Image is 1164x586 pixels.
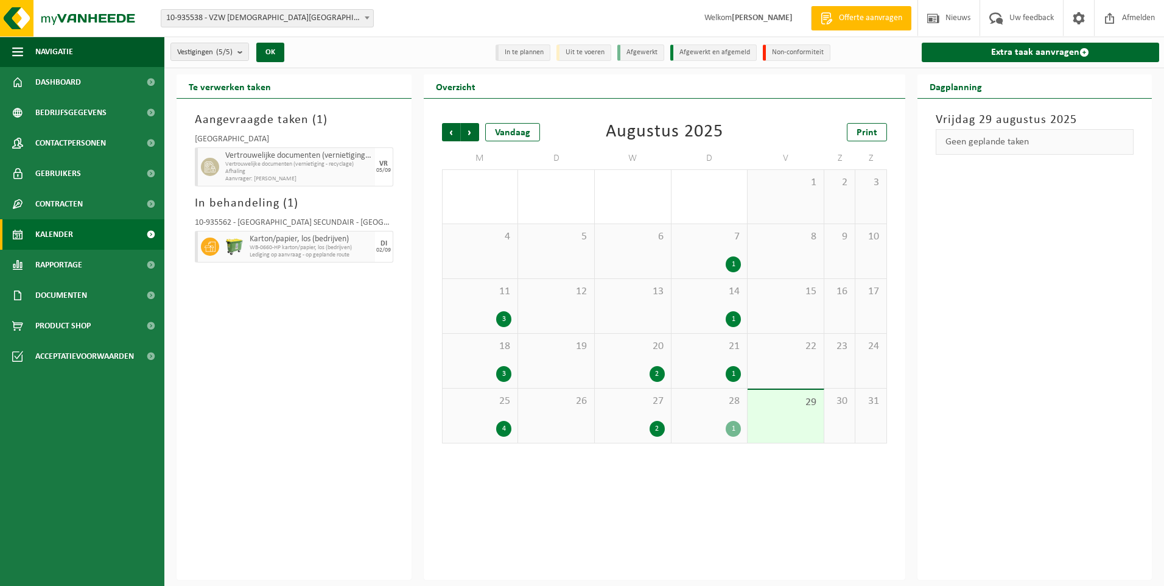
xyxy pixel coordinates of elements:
[518,147,595,169] td: D
[195,111,393,129] h3: Aangevraagde taken ( )
[754,176,818,189] span: 1
[670,44,757,61] li: Afgewerkt en afgemeld
[726,256,741,272] div: 1
[461,123,479,141] span: Volgende
[678,230,742,244] span: 7
[496,44,550,61] li: In te plannen
[861,395,880,408] span: 31
[376,247,391,253] div: 02/09
[678,395,742,408] span: 28
[556,44,611,61] li: Uit te voeren
[830,230,849,244] span: 9
[830,395,849,408] span: 30
[595,147,671,169] td: W
[650,421,665,437] div: 2
[35,128,106,158] span: Contactpersonen
[917,74,994,98] h2: Dagplanning
[449,340,512,353] span: 18
[601,395,665,408] span: 27
[936,129,1134,155] div: Geen geplande taken
[35,67,81,97] span: Dashboard
[601,340,665,353] span: 20
[376,168,391,174] div: 05/09
[650,366,665,382] div: 2
[496,421,511,437] div: 4
[35,311,91,341] span: Product Shop
[35,37,73,67] span: Navigatie
[671,147,748,169] td: D
[442,123,460,141] span: Vorige
[524,230,588,244] span: 5
[922,43,1160,62] a: Extra taak aanvragen
[754,285,818,298] span: 15
[424,74,488,98] h2: Overzicht
[732,13,793,23] strong: [PERSON_NAME]
[195,194,393,213] h3: In behandeling ( )
[754,230,818,244] span: 8
[678,340,742,353] span: 21
[606,123,723,141] div: Augustus 2025
[936,111,1134,129] h3: Vrijdag 29 augustus 2025
[524,285,588,298] span: 12
[726,421,741,437] div: 1
[836,12,905,24] span: Offerte aanvragen
[496,311,511,327] div: 3
[861,176,880,189] span: 3
[449,395,512,408] span: 25
[763,44,830,61] li: Non-conformiteit
[225,168,372,175] span: Afhaling
[830,176,849,189] span: 2
[380,240,387,247] div: DI
[35,97,107,128] span: Bedrijfsgegevens
[225,151,372,161] span: Vertrouwelijke documenten (vernietiging - recyclage)
[35,219,73,250] span: Kalender
[170,43,249,61] button: Vestigingen(5/5)
[256,43,284,62] button: OK
[225,161,372,168] span: Vertrouwelijke documenten (vernietiging - recyclage)
[678,285,742,298] span: 14
[861,230,880,244] span: 10
[225,175,372,183] span: Aanvrager: [PERSON_NAME]
[855,147,886,169] td: Z
[754,396,818,409] span: 29
[824,147,855,169] td: Z
[726,311,741,327] div: 1
[857,128,877,138] span: Print
[287,197,294,210] span: 1
[754,340,818,353] span: 22
[195,135,393,147] div: [GEOGRAPHIC_DATA]
[449,230,512,244] span: 4
[225,238,244,256] img: WB-0660-HPE-GN-50
[161,9,374,27] span: 10-935538 - VZW PRIESTER DAENS COLLEGE - AALST
[485,123,540,141] div: Vandaag
[161,10,373,27] span: 10-935538 - VZW PRIESTER DAENS COLLEGE - AALST
[617,44,664,61] li: Afgewerkt
[847,123,887,141] a: Print
[35,280,87,311] span: Documenten
[379,160,388,168] div: VR
[177,74,283,98] h2: Te verwerken taken
[449,285,512,298] span: 11
[250,235,372,244] span: Karton/papier, los (bedrijven)
[811,6,911,30] a: Offerte aanvragen
[861,285,880,298] span: 17
[496,366,511,382] div: 3
[524,395,588,408] span: 26
[861,340,880,353] span: 24
[177,43,233,62] span: Vestigingen
[524,340,588,353] span: 19
[601,285,665,298] span: 13
[726,366,741,382] div: 1
[35,341,134,372] span: Acceptatievoorwaarden
[748,147,824,169] td: V
[195,219,393,231] div: 10-935562 - [GEOGRAPHIC_DATA] SECUNDAIR - [GEOGRAPHIC_DATA]
[250,252,372,259] span: Lediging op aanvraag - op geplande route
[250,244,372,252] span: WB-0660-HP karton/papier, los (bedrijven)
[830,285,849,298] span: 16
[601,230,665,244] span: 6
[216,48,233,56] count: (5/5)
[35,189,83,219] span: Contracten
[830,340,849,353] span: 23
[317,114,323,126] span: 1
[442,147,519,169] td: M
